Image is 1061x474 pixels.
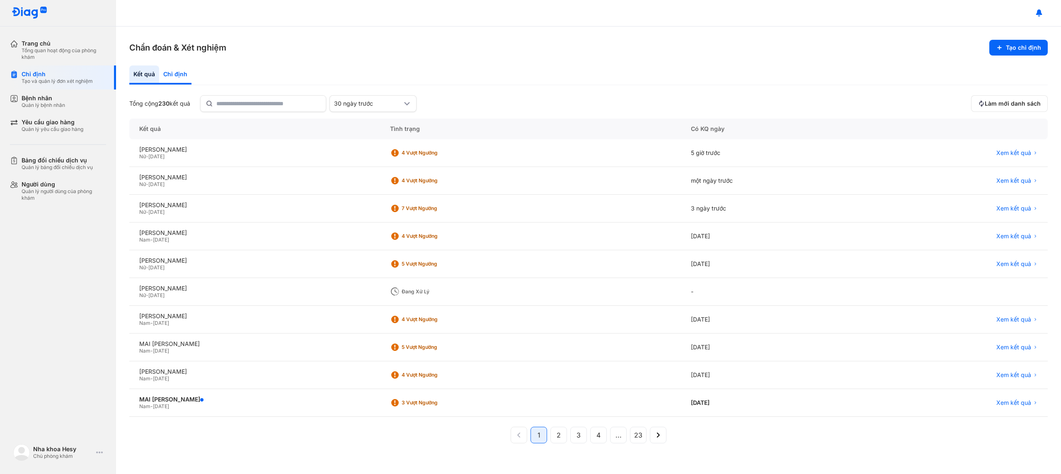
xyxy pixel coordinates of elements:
[150,375,153,382] span: -
[139,285,370,292] div: [PERSON_NAME]
[334,100,402,107] div: 30 ngày trước
[989,40,1048,56] button: Tạo chỉ định
[681,334,865,361] div: [DATE]
[550,427,567,443] button: 2
[610,427,627,443] button: ...
[22,181,106,188] div: Người dùng
[681,167,865,195] div: một ngày trước
[139,375,150,382] span: Nam
[148,181,165,187] span: [DATE]
[148,153,165,160] span: [DATE]
[402,316,468,323] div: 4 Vượt ngưỡng
[146,292,148,298] span: -
[150,403,153,409] span: -
[139,292,146,298] span: Nữ
[146,209,148,215] span: -
[129,65,159,85] div: Kết quả
[996,149,1031,157] span: Xem kết quả
[139,320,150,326] span: Nam
[681,250,865,278] div: [DATE]
[996,399,1031,406] span: Xem kết quả
[139,396,370,403] div: MAI [PERSON_NAME]
[630,427,647,443] button: 23
[139,201,370,209] div: [PERSON_NAME]
[402,150,468,156] div: 4 Vượt ngưỡng
[996,371,1031,379] span: Xem kết quả
[129,100,190,107] div: Tổng cộng kết quả
[139,264,146,271] span: Nữ
[996,343,1031,351] span: Xem kết quả
[22,157,93,164] div: Bảng đối chiếu dịch vụ
[22,188,106,201] div: Quản lý người dùng của phòng khám
[681,389,865,417] div: [DATE]
[146,181,148,187] span: -
[150,348,153,354] span: -
[681,306,865,334] div: [DATE]
[996,232,1031,240] span: Xem kết quả
[402,261,468,267] div: 5 Vượt ngưỡng
[22,164,93,171] div: Quản lý bảng đối chiếu dịch vụ
[12,7,47,19] img: logo
[402,177,468,184] div: 4 Vượt ngưỡng
[681,139,865,167] div: 5 giờ trước
[139,312,370,320] div: [PERSON_NAME]
[22,102,65,109] div: Quản lý bệnh nhân
[146,153,148,160] span: -
[22,40,106,47] div: Trang chủ
[139,229,370,237] div: [PERSON_NAME]
[139,348,150,354] span: Nam
[139,146,370,153] div: [PERSON_NAME]
[402,344,468,351] div: 5 Vượt ngưỡng
[139,209,146,215] span: Nữ
[530,427,547,443] button: 1
[996,177,1031,184] span: Xem kết quả
[570,427,587,443] button: 3
[681,278,865,306] div: -
[681,361,865,389] div: [DATE]
[596,430,601,440] span: 4
[22,118,83,126] div: Yêu cầu giao hàng
[971,95,1048,112] button: Làm mới danh sách
[150,320,153,326] span: -
[402,233,468,239] div: 4 Vượt ngưỡng
[985,100,1041,107] span: Làm mới danh sách
[139,153,146,160] span: Nữ
[33,445,93,453] div: Nha khoa Hesy
[538,430,540,440] span: 1
[139,257,370,264] div: [PERSON_NAME]
[634,430,642,440] span: 23
[22,94,65,102] div: Bệnh nhân
[139,368,370,375] div: [PERSON_NAME]
[402,205,468,212] div: 7 Vượt ngưỡng
[33,453,93,459] div: Chủ phòng khám
[615,430,622,440] span: ...
[22,126,83,133] div: Quản lý yêu cầu giao hàng
[139,237,150,243] span: Nam
[139,403,150,409] span: Nam
[153,320,169,326] span: [DATE]
[402,288,468,295] div: Đang xử lý
[22,70,93,78] div: Chỉ định
[153,237,169,243] span: [DATE]
[681,195,865,222] div: 3 ngày trước
[996,316,1031,323] span: Xem kết quả
[22,78,93,85] div: Tạo và quản lý đơn xét nghiệm
[153,403,169,409] span: [DATE]
[557,430,561,440] span: 2
[590,427,607,443] button: 4
[996,260,1031,268] span: Xem kết quả
[148,264,165,271] span: [DATE]
[153,348,169,354] span: [DATE]
[681,118,865,139] div: Có KQ ngày
[380,118,681,139] div: Tình trạng
[158,100,170,107] span: 230
[146,264,148,271] span: -
[129,42,226,53] h3: Chẩn đoán & Xét nghiệm
[139,174,370,181] div: [PERSON_NAME]
[22,47,106,60] div: Tổng quan hoạt động của phòng khám
[402,399,468,406] div: 3 Vượt ngưỡng
[996,205,1031,212] span: Xem kết quả
[402,372,468,378] div: 4 Vượt ngưỡng
[153,375,169,382] span: [DATE]
[150,237,153,243] span: -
